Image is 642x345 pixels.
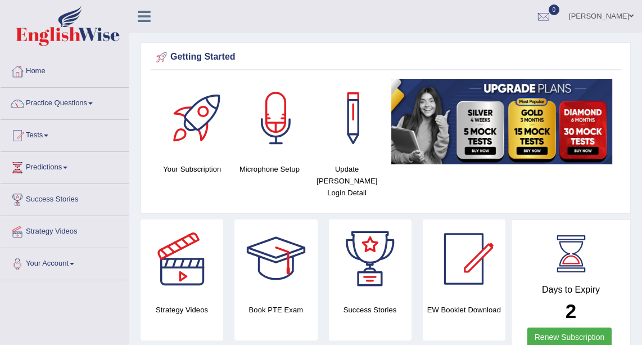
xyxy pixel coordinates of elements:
a: Practice Questions [1,88,129,116]
h4: Days to Expiry [524,285,618,295]
b: 2 [566,300,576,322]
h4: Success Stories [329,304,412,316]
img: small5.jpg [391,79,612,164]
h4: Strategy Videos [141,304,223,316]
h4: Update [PERSON_NAME] Login Detail [314,163,380,199]
a: Home [1,56,129,84]
a: Predictions [1,152,129,180]
a: Success Stories [1,184,129,212]
a: Strategy Videos [1,216,129,244]
span: 0 [549,5,560,15]
div: Getting Started [153,49,618,66]
a: Your Account [1,248,129,276]
h4: EW Booklet Download [423,304,505,316]
h4: Microphone Setup [237,163,303,175]
h4: Your Subscription [159,163,225,175]
a: Tests [1,120,129,148]
h4: Book PTE Exam [234,304,317,316]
